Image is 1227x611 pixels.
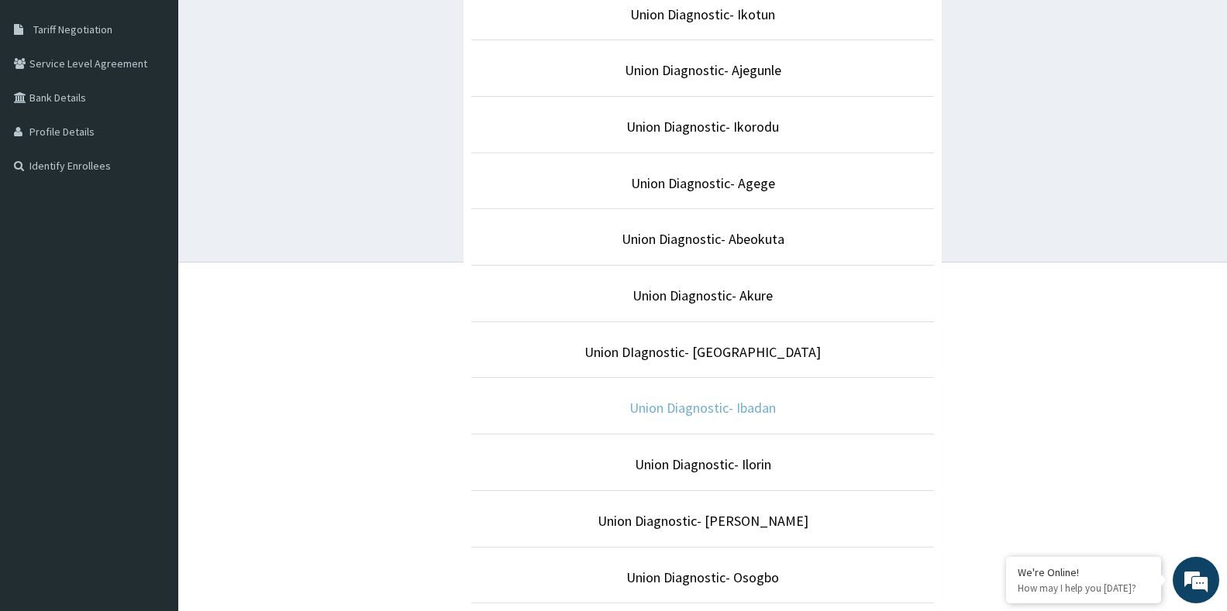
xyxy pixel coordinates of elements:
[584,343,821,361] a: Union DIagnostic- [GEOGRAPHIC_DATA]
[630,5,775,23] a: Union Diagnostic- Ikotun
[598,512,808,530] a: Union Diagnostic- [PERSON_NAME]
[622,230,784,248] a: Union Diagnostic- Abeokuta
[631,174,775,192] a: Union Diagnostic- Agege
[81,87,260,107] div: Chat with us now
[626,118,779,136] a: Union Diagnostic- Ikorodu
[29,77,63,116] img: d_794563401_company_1708531726252_794563401
[8,423,295,477] textarea: Type your message and hit 'Enter'
[632,287,773,304] a: Union Diagnostic- Akure
[625,61,781,79] a: Union Diagnostic- Ajegunle
[1018,582,1149,595] p: How may I help you today?
[626,568,779,586] a: Union Diagnostic- Osogbo
[90,195,214,352] span: We're online!
[635,455,771,473] a: Union Diagnostic- Ilorin
[1018,565,1149,579] div: We're Online!
[254,8,291,45] div: Minimize live chat window
[33,22,112,36] span: Tariff Negotiation
[629,399,776,417] a: Union Diagnostic- Ibadan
